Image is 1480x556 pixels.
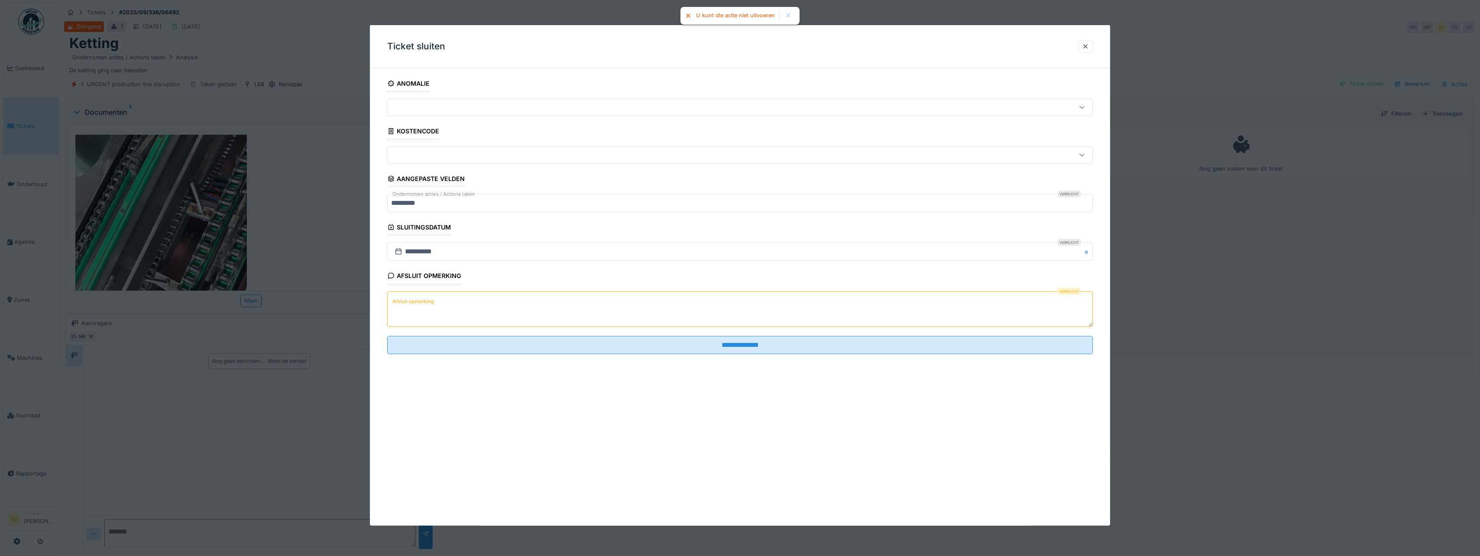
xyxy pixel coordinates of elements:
[1058,239,1081,246] div: Verplicht
[387,41,445,52] h3: Ticket sluiten
[387,269,461,284] div: Afsluit opmerking
[387,221,451,236] div: Sluitingsdatum
[387,77,430,92] div: Anomalie
[391,191,477,198] label: Ondernomen acties / Actions taken
[387,125,439,139] div: Kostencode
[391,296,436,307] label: Afsluit opmerking
[387,172,465,187] div: Aangepaste velden
[1058,288,1081,294] div: Verplicht
[1058,191,1081,197] div: Verplicht
[1083,242,1093,261] button: Close
[696,12,775,19] div: U kunt die actie niet uitvoeren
